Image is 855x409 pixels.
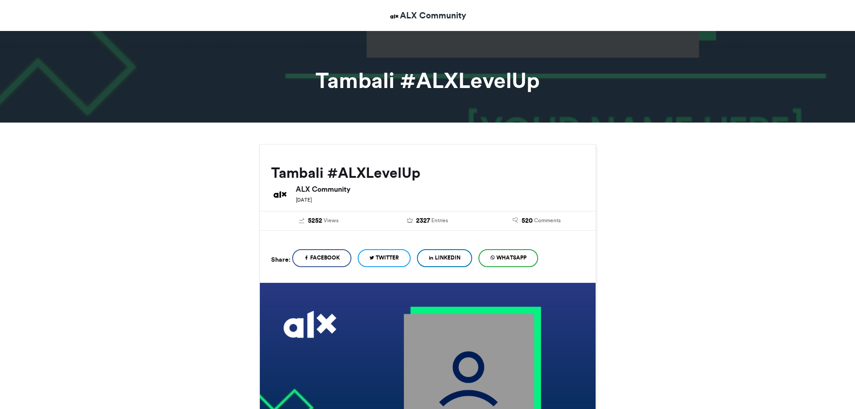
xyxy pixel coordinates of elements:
span: LinkedIn [435,254,460,262]
a: 2327 Entries [380,216,475,226]
a: WhatsApp [478,249,538,267]
a: ALX Community [389,9,466,22]
span: 5252 [308,216,322,226]
a: LinkedIn [417,249,472,267]
span: Views [324,216,338,224]
h5: Share: [271,254,290,265]
a: 5252 Views [271,216,367,226]
span: WhatsApp [496,254,526,262]
h1: Tambali #ALXLevelUp [179,70,677,91]
span: Twitter [376,254,399,262]
span: Entries [431,216,448,224]
h2: Tambali #ALXLevelUp [271,165,584,181]
span: Comments [534,216,561,224]
img: ALX Community [271,185,289,203]
a: Twitter [358,249,411,267]
span: 520 [522,216,533,226]
span: 2327 [416,216,430,226]
img: ALX Community [389,11,400,22]
span: Facebook [310,254,340,262]
a: 520 Comments [489,216,584,226]
h6: ALX Community [296,185,584,193]
a: Facebook [292,249,351,267]
small: [DATE] [296,197,312,203]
